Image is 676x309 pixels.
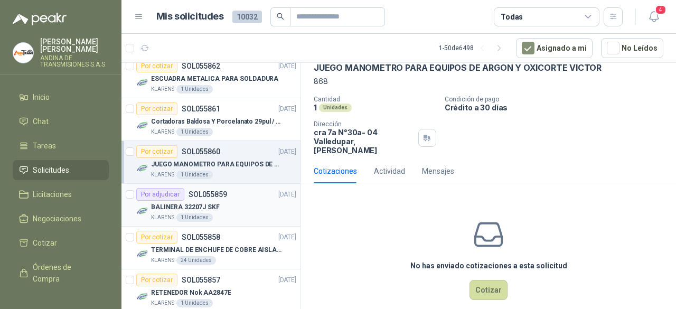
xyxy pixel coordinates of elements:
[151,288,231,298] p: RETENEDOR Nok AA2847E
[374,165,405,177] div: Actividad
[33,140,56,152] span: Tareas
[13,257,109,289] a: Órdenes de Compra
[151,245,283,255] p: TERMINAL DE ENCHUFE DE COBRE AISLADO PARA 12AWG
[176,256,216,265] div: 24 Unidades
[314,120,414,128] p: Dirección
[33,261,99,285] span: Órdenes de Compra
[278,104,296,114] p: [DATE]
[410,260,567,271] h3: No has enviado cotizaciones a esta solicitud
[176,128,213,136] div: 1 Unidades
[13,209,109,229] a: Negociaciones
[151,74,278,84] p: ESCUADRA METALICA PARA SOLDADURA
[13,160,109,180] a: Solicitudes
[182,233,220,241] p: SOL055858
[136,77,149,89] img: Company Logo
[314,96,436,103] p: Cantidad
[182,105,220,113] p: SOL055861
[151,128,174,136] p: KLARENS
[13,136,109,156] a: Tareas
[136,119,149,132] img: Company Logo
[136,60,177,72] div: Por cotizar
[151,171,174,179] p: KLARENS
[278,61,296,71] p: [DATE]
[121,227,301,269] a: Por cotizarSOL055858[DATE] Company LogoTERMINAL DE ENCHUFE DE COBRE AISLADO PARA 12AWGKLARENS24 U...
[151,160,283,170] p: JUEGO MANOMETRO PARA EQUIPOS DE ARGON Y OXICORTE VICTOR
[176,213,213,222] div: 1 Unidades
[151,213,174,222] p: KLARENS
[13,111,109,132] a: Chat
[182,148,220,155] p: SOL055860
[278,232,296,242] p: [DATE]
[13,87,109,107] a: Inicio
[136,205,149,218] img: Company Logo
[136,145,177,158] div: Por cotizar
[33,164,69,176] span: Solicitudes
[13,43,33,63] img: Company Logo
[136,188,184,201] div: Por adjudicar
[40,55,109,68] p: ANDINA DE TRANSMISIONES S.A.S
[136,274,177,286] div: Por cotizar
[182,276,220,284] p: SOL055857
[136,162,149,175] img: Company Logo
[121,55,301,98] a: Por cotizarSOL055862[DATE] Company LogoESCUADRA METALICA PARA SOLDADURAKLARENS1 Unidades
[232,11,262,23] span: 10032
[33,91,50,103] span: Inicio
[314,76,663,87] p: 868
[439,40,508,57] div: 1 - 50 de 6498
[156,9,224,24] h1: Mis solicitudes
[176,299,213,307] div: 1 Unidades
[422,165,454,177] div: Mensajes
[601,38,663,58] button: No Leídos
[314,165,357,177] div: Cotizaciones
[151,299,174,307] p: KLARENS
[655,5,666,15] span: 4
[319,104,352,112] div: Unidades
[33,237,57,249] span: Cotizar
[40,38,109,53] p: [PERSON_NAME] [PERSON_NAME]
[314,62,602,73] p: JUEGO MANOMETRO PARA EQUIPOS DE ARGON Y OXICORTE VICTOR
[33,116,49,127] span: Chat
[516,38,593,58] button: Asignado a mi
[314,103,317,112] p: 1
[136,102,177,115] div: Por cotizar
[151,202,220,212] p: BALINERA 32207J SKF
[121,184,301,227] a: Por adjudicarSOL055859[DATE] Company LogoBALINERA 32207J SKFKLARENS1 Unidades
[151,117,283,127] p: Cortadoras Baldosa Y Porcelanato 29pul / 74cm - Truper 15827
[151,256,174,265] p: KLARENS
[182,62,220,70] p: SOL055862
[121,141,301,184] a: Por cotizarSOL055860[DATE] Company LogoJUEGO MANOMETRO PARA EQUIPOS DE ARGON Y OXICORTE VICTORKLA...
[278,275,296,285] p: [DATE]
[470,280,508,300] button: Cotizar
[176,171,213,179] div: 1 Unidades
[445,96,672,103] p: Condición de pago
[121,98,301,141] a: Por cotizarSOL055861[DATE] Company LogoCortadoras Baldosa Y Porcelanato 29pul / 74cm - Truper 158...
[33,213,81,224] span: Negociaciones
[13,13,67,25] img: Logo peakr
[314,128,414,155] p: cra 7a N°30a- 04 Valledupar , [PERSON_NAME]
[501,11,523,23] div: Todas
[151,85,174,93] p: KLARENS
[277,13,284,20] span: search
[644,7,663,26] button: 4
[13,233,109,253] a: Cotizar
[13,184,109,204] a: Licitaciones
[136,231,177,244] div: Por cotizar
[136,248,149,260] img: Company Logo
[278,147,296,157] p: [DATE]
[445,103,672,112] p: Crédito a 30 días
[33,189,72,200] span: Licitaciones
[176,85,213,93] div: 1 Unidades
[189,191,227,198] p: SOL055859
[278,190,296,200] p: [DATE]
[136,291,149,303] img: Company Logo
